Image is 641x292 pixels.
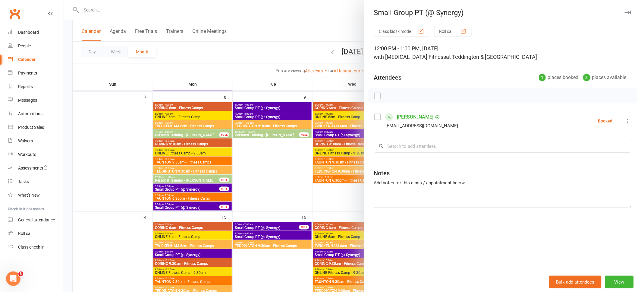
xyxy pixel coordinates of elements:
[18,30,39,35] div: Dashboard
[8,121,64,134] a: Product Sales
[18,43,31,48] div: People
[397,112,434,122] a: [PERSON_NAME]
[18,71,37,75] div: Payments
[364,8,641,17] div: Small Group PT (@ Synergy)
[8,148,64,161] a: Workouts
[8,66,64,80] a: Payments
[18,111,42,116] div: Automations
[8,175,64,189] a: Tasks
[18,57,36,62] div: Calendar
[18,84,33,89] div: Reports
[374,44,631,61] div: 12:00 PM - 1:00 PM, [DATE]
[446,54,537,60] span: at Teddington & [GEOGRAPHIC_DATA]
[374,54,446,60] span: with [MEDICAL_DATA] Fitness
[8,134,64,148] a: Waivers
[434,26,472,37] button: Roll call
[8,227,64,240] a: Roll call
[18,231,32,236] div: Roll call
[374,26,429,37] button: Class kiosk mode
[583,73,627,82] div: places available
[8,213,64,227] a: General attendance kiosk mode
[8,161,64,175] a: Assessments
[18,166,48,170] div: Assessments
[18,179,29,184] div: Tasks
[8,53,64,66] a: Calendar
[18,138,33,143] div: Waivers
[8,26,64,39] a: Dashboard
[8,94,64,107] a: Messages
[374,140,631,153] input: Search to add attendees
[374,169,390,177] div: Notes
[386,122,458,130] div: [EMAIL_ADDRESS][DOMAIN_NAME]
[6,271,20,286] iframe: Intercom live chat
[18,98,37,103] div: Messages
[8,189,64,202] a: What's New
[539,73,579,82] div: places booked
[374,179,631,186] div: Add notes for this class / appointment below
[598,119,613,123] div: Booked
[8,240,64,254] a: Class kiosk mode
[18,245,45,249] div: Class check-in
[374,73,402,82] div: Attendees
[18,152,36,157] div: Workouts
[7,6,22,21] a: Clubworx
[605,276,634,288] button: View
[18,193,40,198] div: What's New
[8,39,64,53] a: People
[539,74,546,81] div: 1
[18,125,44,130] div: Product Sales
[18,271,23,276] span: 3
[549,276,602,288] button: Bulk add attendees
[8,107,64,121] a: Automations
[18,217,55,222] div: General attendance
[583,74,590,81] div: 3
[8,80,64,94] a: Reports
